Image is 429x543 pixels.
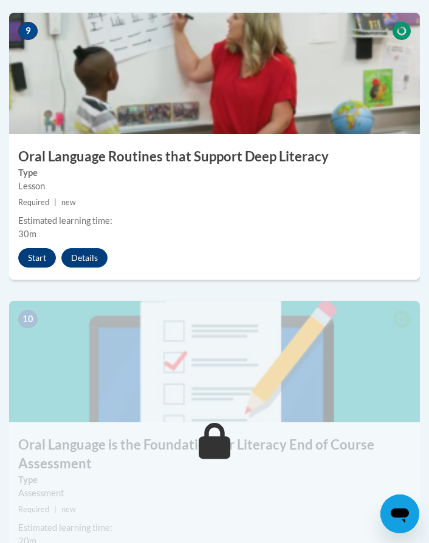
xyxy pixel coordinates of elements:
[54,198,57,207] span: |
[18,505,49,514] span: Required
[18,487,411,500] div: Assessment
[18,198,49,207] span: Required
[18,229,36,239] span: 30m
[18,248,56,268] button: Start
[54,505,57,514] span: |
[18,214,411,228] div: Estimated learning time:
[18,473,411,487] label: Type
[61,248,108,268] button: Details
[18,166,411,180] label: Type
[9,436,420,473] h3: Oral Language is the Foundation for Literacy End of Course Assessment
[61,198,76,207] span: new
[61,505,76,514] span: new
[9,147,420,166] h3: Oral Language Routines that Support Deep Literacy
[18,180,411,193] div: Lesson
[18,22,38,40] span: 9
[18,310,38,328] span: 10
[18,521,411,535] div: Estimated learning time:
[9,301,420,422] img: Course Image
[380,494,419,533] iframe: Button to launch messaging window
[9,13,420,134] img: Course Image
